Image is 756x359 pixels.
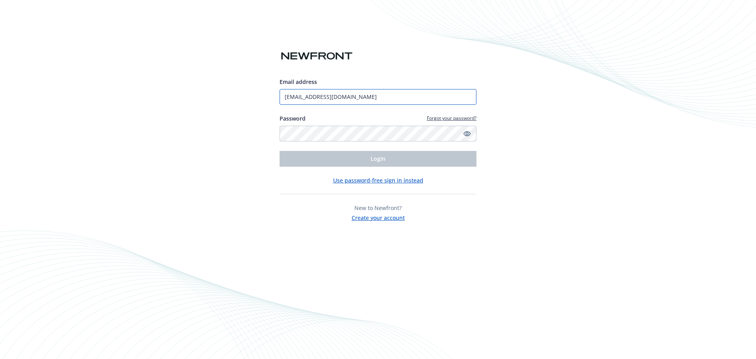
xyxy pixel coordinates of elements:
[280,78,317,86] span: Email address
[354,204,402,212] span: New to Newfront?
[333,176,423,184] button: Use password-free sign in instead
[280,126,476,141] input: Enter your password
[427,115,476,121] a: Forgot your password?
[462,129,472,138] a: Show password
[352,212,405,222] button: Create your account
[280,49,354,63] img: Newfront logo
[280,89,476,105] input: Enter your email
[280,114,306,123] label: Password
[371,155,385,162] span: Login
[280,151,476,167] button: Login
